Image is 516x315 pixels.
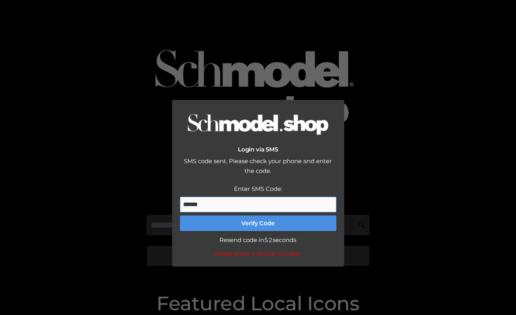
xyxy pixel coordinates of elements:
[180,215,336,231] button: Verify Code
[220,236,297,244] span: Resend code in seconds
[180,249,336,259] div: Please enter a phone number.
[180,146,336,153] h2: Login via SMS
[234,185,282,192] label: Enter SMS Code:
[188,114,329,137] img: Logo
[264,236,273,244] span: 52
[180,156,336,184] div: SMS code sent. Please check your phone and enter the code.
